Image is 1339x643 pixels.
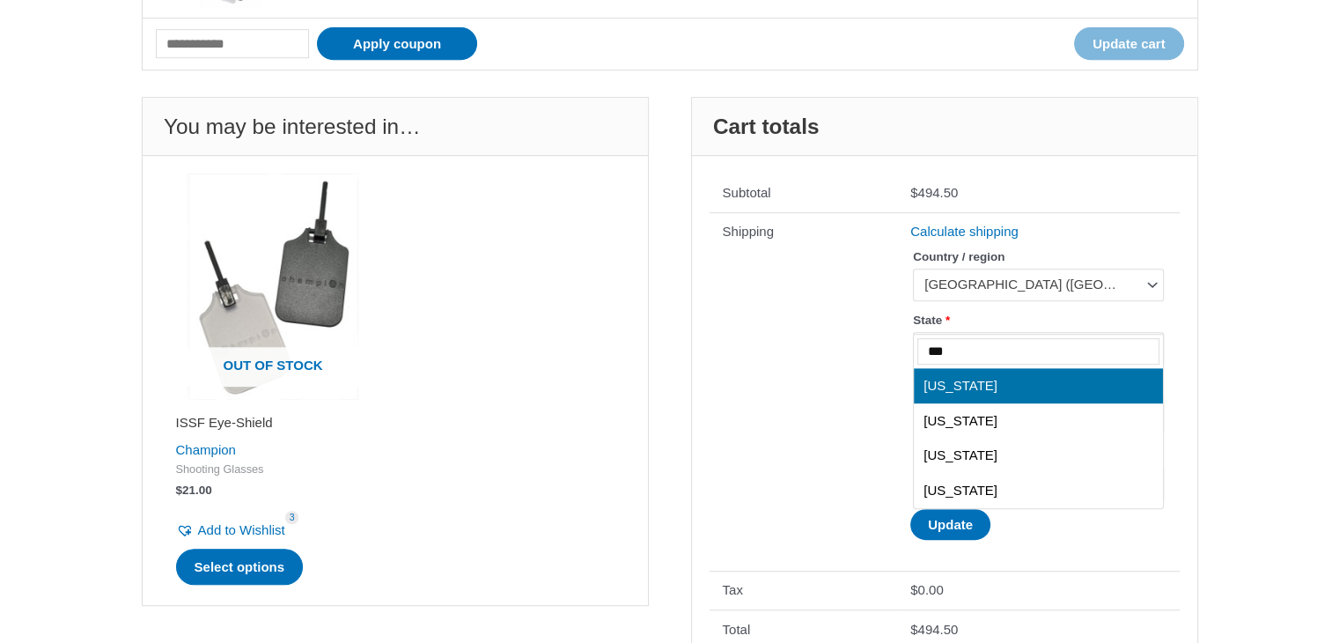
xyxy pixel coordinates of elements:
span: $ [910,622,917,637]
bdi: 21.00 [176,484,212,497]
h2: ISSF Eye-Shield [176,414,371,432]
bdi: 494.50 [910,622,958,637]
button: Update [910,509,990,540]
label: State [913,308,1163,332]
th: Subtotal [710,174,898,212]
li: [US_STATE] [914,438,1163,473]
span: Add to Wishlist [198,522,285,537]
li: [US_STATE] [914,403,1163,439]
span: $ [176,484,183,497]
span: Shooting Glasses [176,462,371,477]
bdi: 0.00 [910,582,944,597]
span: $ [910,185,917,200]
th: Shipping [710,212,898,571]
a: Out of stock [160,174,386,400]
button: Apply coupon [317,27,477,60]
span: $ [910,582,917,597]
li: [US_STATE] [914,473,1163,508]
img: Eye-Shield [160,174,386,400]
h2: You may be interested in… [143,98,648,157]
bdi: 494.50 [910,185,958,200]
a: Select options for “ISSF Eye-Shield” [176,549,304,586]
a: ISSF Eye-Shield [176,414,371,438]
a: Add to Wishlist [176,518,285,543]
span: United States (US) [913,269,1163,301]
button: Update cart [1074,27,1184,60]
span: United States (US) [924,276,1136,293]
span: Out of stock [173,347,373,388]
li: [US_STATE] [914,368,1163,403]
span: 3 [285,511,299,524]
label: Country / region [913,245,1163,269]
a: Calculate shipping [910,224,1019,239]
a: Champion [176,442,236,457]
h2: Cart totals [692,98,1197,157]
th: Tax [710,571,898,610]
